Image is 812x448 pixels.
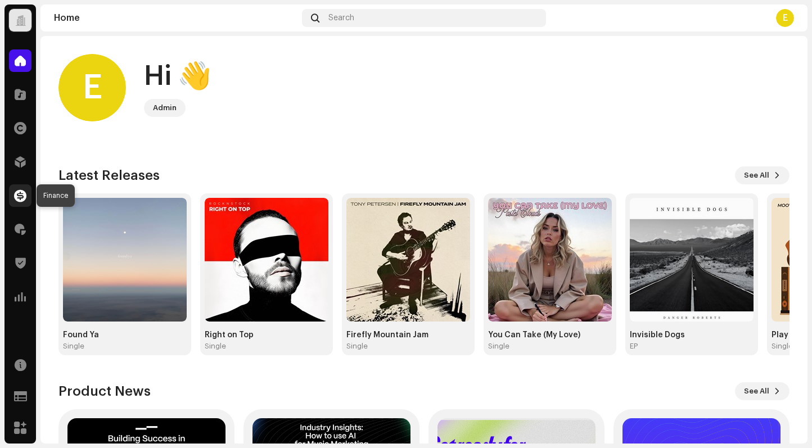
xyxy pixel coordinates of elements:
[58,166,160,184] h3: Latest Releases
[772,342,793,351] div: Single
[205,331,328,340] div: Right on Top
[54,13,297,22] div: Home
[488,331,612,340] div: You Can Take (My Love)
[744,380,769,402] span: See All
[346,331,470,340] div: Firefly Mountain Jam
[58,382,151,400] h3: Product News
[488,342,509,351] div: Single
[58,54,126,121] div: E
[63,198,187,322] img: 93092439-703c-4238-9f26-b42e527409d4
[630,342,638,351] div: EP
[63,342,84,351] div: Single
[630,198,754,322] img: 9808fca4-fca5-4491-9f85-d5ce140c3942
[205,198,328,322] img: 5778a30b-1858-4560-8101-24a6b84029a4
[776,9,794,27] div: E
[153,101,177,115] div: Admin
[735,166,790,184] button: See All
[144,58,211,94] div: Hi 👋
[346,342,368,351] div: Single
[63,331,187,340] div: Found Ya
[205,342,226,351] div: Single
[346,198,470,322] img: f8841601-21fb-4fe1-91b3-aa502c44d29c
[744,164,769,187] span: See All
[488,198,612,322] img: d0016b7f-9cdf-4010-80e3-0e1ead49d85c
[630,331,754,340] div: Invisible Dogs
[328,13,354,22] span: Search
[735,382,790,400] button: See All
